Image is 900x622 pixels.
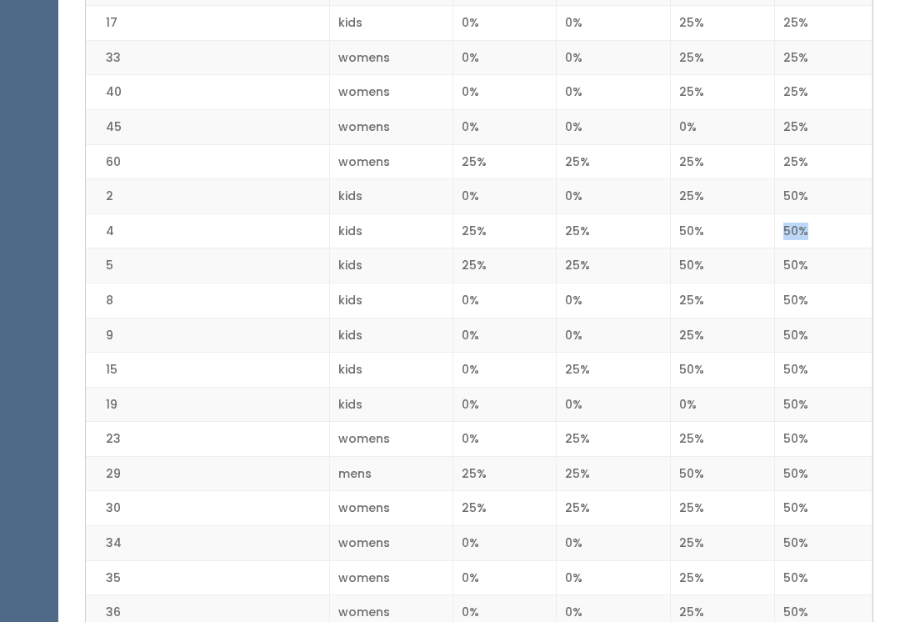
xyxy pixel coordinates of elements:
[453,388,557,423] td: 0%
[557,319,671,354] td: 0%
[453,111,557,146] td: 0%
[557,561,671,596] td: 0%
[670,354,775,389] td: 50%
[775,423,872,458] td: 50%
[329,41,453,76] td: womens
[86,145,329,180] td: 60
[670,180,775,215] td: 25%
[86,561,329,596] td: 35
[775,76,872,111] td: 25%
[775,526,872,561] td: 50%
[670,76,775,111] td: 25%
[86,283,329,319] td: 8
[557,41,671,76] td: 0%
[557,283,671,319] td: 0%
[453,283,557,319] td: 0%
[453,561,557,596] td: 0%
[453,492,557,527] td: 25%
[557,492,671,527] td: 25%
[670,526,775,561] td: 25%
[775,145,872,180] td: 25%
[86,180,329,215] td: 2
[329,319,453,354] td: kids
[557,388,671,423] td: 0%
[670,111,775,146] td: 0%
[329,249,453,284] td: kids
[775,319,872,354] td: 50%
[670,145,775,180] td: 25%
[329,214,453,249] td: kids
[453,214,557,249] td: 25%
[557,526,671,561] td: 0%
[86,249,329,284] td: 5
[775,283,872,319] td: 50%
[453,180,557,215] td: 0%
[775,354,872,389] td: 50%
[557,354,671,389] td: 25%
[775,492,872,527] td: 50%
[86,492,329,527] td: 30
[329,111,453,146] td: womens
[670,319,775,354] td: 25%
[453,41,557,76] td: 0%
[557,7,671,42] td: 0%
[453,423,557,458] td: 0%
[670,283,775,319] td: 25%
[329,354,453,389] td: kids
[453,76,557,111] td: 0%
[557,457,671,492] td: 25%
[557,249,671,284] td: 25%
[329,283,453,319] td: kids
[453,249,557,284] td: 25%
[557,423,671,458] td: 25%
[670,457,775,492] td: 50%
[86,388,329,423] td: 19
[453,319,557,354] td: 0%
[86,457,329,492] td: 29
[670,41,775,76] td: 25%
[775,214,872,249] td: 50%
[775,561,872,596] td: 50%
[86,354,329,389] td: 15
[453,526,557,561] td: 0%
[86,319,329,354] td: 9
[670,214,775,249] td: 50%
[557,76,671,111] td: 0%
[329,423,453,458] td: womens
[775,7,872,42] td: 25%
[670,561,775,596] td: 25%
[86,423,329,458] td: 23
[670,492,775,527] td: 25%
[329,180,453,215] td: kids
[86,7,329,42] td: 17
[329,492,453,527] td: womens
[453,354,557,389] td: 0%
[86,111,329,146] td: 45
[329,7,453,42] td: kids
[329,76,453,111] td: womens
[670,423,775,458] td: 25%
[775,180,872,215] td: 50%
[453,145,557,180] td: 25%
[670,7,775,42] td: 25%
[557,214,671,249] td: 25%
[775,388,872,423] td: 50%
[775,457,872,492] td: 50%
[557,180,671,215] td: 0%
[86,214,329,249] td: 4
[670,388,775,423] td: 0%
[329,145,453,180] td: womens
[557,111,671,146] td: 0%
[329,457,453,492] td: mens
[453,7,557,42] td: 0%
[775,111,872,146] td: 25%
[775,41,872,76] td: 25%
[86,76,329,111] td: 40
[329,561,453,596] td: womens
[775,249,872,284] td: 50%
[670,249,775,284] td: 50%
[86,526,329,561] td: 34
[557,145,671,180] td: 25%
[329,388,453,423] td: kids
[453,457,557,492] td: 25%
